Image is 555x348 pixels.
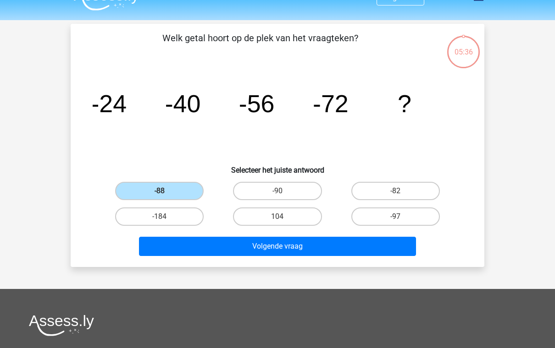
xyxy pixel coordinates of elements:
[85,31,435,59] p: Welk getal hoort op de plek van het vraagteken?
[91,90,127,117] tspan: -24
[139,237,416,256] button: Volgende vraag
[446,35,481,58] div: 05:36
[115,207,204,226] label: -184
[233,207,322,226] label: 104
[351,207,440,226] label: -97
[29,315,94,336] img: Assessly logo
[313,90,349,117] tspan: -72
[233,182,322,200] label: -90
[398,90,411,117] tspan: ?
[165,90,201,117] tspan: -40
[85,158,470,174] h6: Selecteer het juiste antwoord
[115,182,204,200] label: -88
[351,182,440,200] label: -82
[239,90,275,117] tspan: -56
